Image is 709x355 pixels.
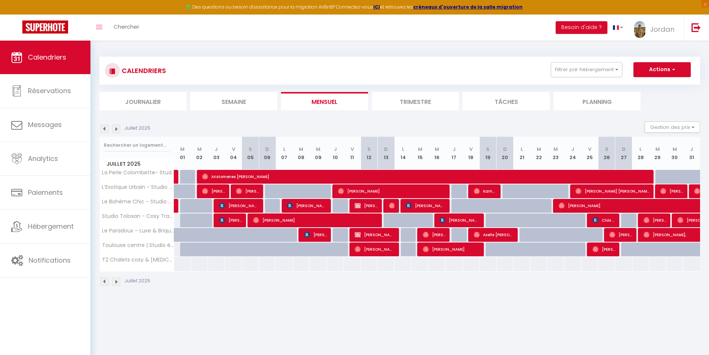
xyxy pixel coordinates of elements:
span: Messages [28,120,62,129]
abbr: J [334,146,337,153]
abbr: J [571,146,574,153]
th: 04 [225,137,242,170]
abbr: M [537,146,541,153]
abbr: M [673,146,677,153]
abbr: M [197,146,202,153]
a: Chercher [108,15,145,41]
span: [PERSON_NAME] [609,228,632,242]
abbr: S [249,146,252,153]
span: [PERSON_NAME] [406,199,445,213]
img: ... [634,21,645,38]
th: 11 [344,137,361,170]
th: 12 [361,137,378,170]
th: 28 [632,137,649,170]
th: 16 [428,137,445,170]
th: 08 [293,137,310,170]
span: Axelle [PERSON_NAME] [474,228,514,242]
span: Jordan [650,25,674,34]
th: 01 [174,137,191,170]
strong: créneaux d'ouverture de la salle migration [413,4,523,10]
th: 15 [412,137,429,170]
th: 10 [327,137,344,170]
span: Studio Tolosan - Cosy Tram & [GEOGRAPHIC_DATA] [101,213,175,219]
abbr: M [180,146,185,153]
abbr: M [655,146,660,153]
abbr: M [435,146,439,153]
th: 18 [463,137,480,170]
strong: ICI [373,4,380,10]
th: 19 [479,137,496,170]
span: [PERSON_NAME] [202,184,225,198]
span: [PERSON_NAME] [236,184,259,198]
span: T2 Chalets cosy & [MEDICAL_DATA][GEOGRAPHIC_DATA] · T2 Chalets cosy & [MEDICAL_DATA][GEOGRAPHIC_D... [101,257,175,263]
th: 27 [615,137,632,170]
h3: CALENDRIERS [120,62,166,79]
abbr: S [486,146,489,153]
abbr: M [553,146,558,153]
li: Planning [553,92,641,110]
span: Aristomenes [PERSON_NAME] [202,169,653,184]
button: Filtrer par hébergement [551,62,622,77]
span: [PERSON_NAME] Boudias-[PERSON_NAME] [355,228,395,242]
span: Cloix Kahina [593,213,615,227]
span: [PERSON_NAME] [219,199,259,213]
th: 31 [683,137,700,170]
span: Juillet 2025 [100,159,174,169]
span: [PERSON_NAME] [389,199,395,213]
abbr: L [639,146,642,153]
span: [PERSON_NAME] [440,213,479,227]
th: 09 [310,137,327,170]
button: Besoin d'aide ? [556,21,607,34]
abbr: D [384,146,388,153]
th: 05 [242,137,259,170]
abbr: J [690,146,693,153]
span: [PERSON_NAME] [PERSON_NAME] [355,242,395,256]
span: [PERSON_NAME] [304,228,327,242]
th: 17 [445,137,463,170]
span: Calendriers [28,53,66,62]
th: 22 [530,137,547,170]
abbr: V [469,146,473,153]
abbr: D [503,146,507,153]
th: 29 [649,137,666,170]
abbr: S [367,146,371,153]
span: Analytics [28,154,58,163]
li: Mensuel [281,92,368,110]
th: 20 [496,137,514,170]
span: Kamen Ihily [474,184,496,198]
span: [PERSON_NAME] [PERSON_NAME] [575,184,649,198]
img: Super Booking [22,20,68,34]
th: 07 [276,137,293,170]
abbr: V [588,146,591,153]
span: [PERSON_NAME] [219,213,242,227]
span: [PERSON_NAME] [287,199,327,213]
abbr: D [265,146,269,153]
span: Réservations [28,86,71,95]
abbr: L [402,146,404,153]
p: Juillet 2025 [125,278,150,285]
th: 03 [208,137,225,170]
th: 30 [666,137,683,170]
abbr: J [453,146,456,153]
th: 26 [598,137,615,170]
input: Rechercher un logement... [104,139,170,152]
li: Tâches [463,92,550,110]
abbr: S [605,146,609,153]
span: Hébergement [28,222,74,231]
span: Toulouse centre | Studio équipé, Netflix & fibre [101,243,175,248]
span: [PERSON_NAME] [423,242,480,256]
th: 06 [259,137,276,170]
abbr: M [299,146,303,153]
th: 24 [564,137,581,170]
abbr: V [351,146,354,153]
span: Le Bohème Chic - Studio Cosy - Métro & Gare [101,199,175,205]
abbr: D [622,146,626,153]
span: [PERSON_NAME] [355,199,377,213]
a: ... Jordan [629,15,684,41]
p: Juillet 2025 [125,125,150,132]
span: L’Exotique Urbain - Studio Cosy - Métro & Gare [101,184,175,190]
span: [PERSON_NAME] [593,242,615,256]
span: [PERSON_NAME] [660,184,683,198]
li: Journalier [99,92,186,110]
abbr: L [283,146,285,153]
